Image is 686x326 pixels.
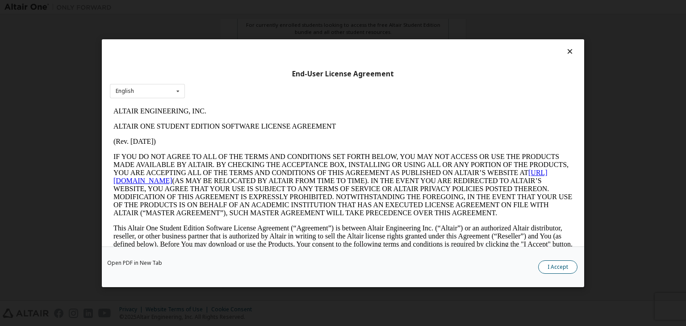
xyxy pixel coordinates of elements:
div: End-User License Agreement [110,69,576,78]
button: I Accept [538,260,577,274]
p: ALTAIR ENGINEERING, INC. [4,4,463,12]
p: This Altair One Student Edition Software License Agreement (“Agreement”) is between Altair Engine... [4,121,463,153]
p: ALTAIR ONE STUDENT EDITION SOFTWARE LICENSE AGREEMENT [4,19,463,27]
p: IF YOU DO NOT AGREE TO ALL OF THE TERMS AND CONDITIONS SET FORTH BELOW, YOU MAY NOT ACCESS OR USE... [4,49,463,113]
div: English [116,88,134,94]
a: [URL][DOMAIN_NAME] [4,65,438,81]
p: (Rev. [DATE]) [4,34,463,42]
a: Open PDF in New Tab [107,260,162,266]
